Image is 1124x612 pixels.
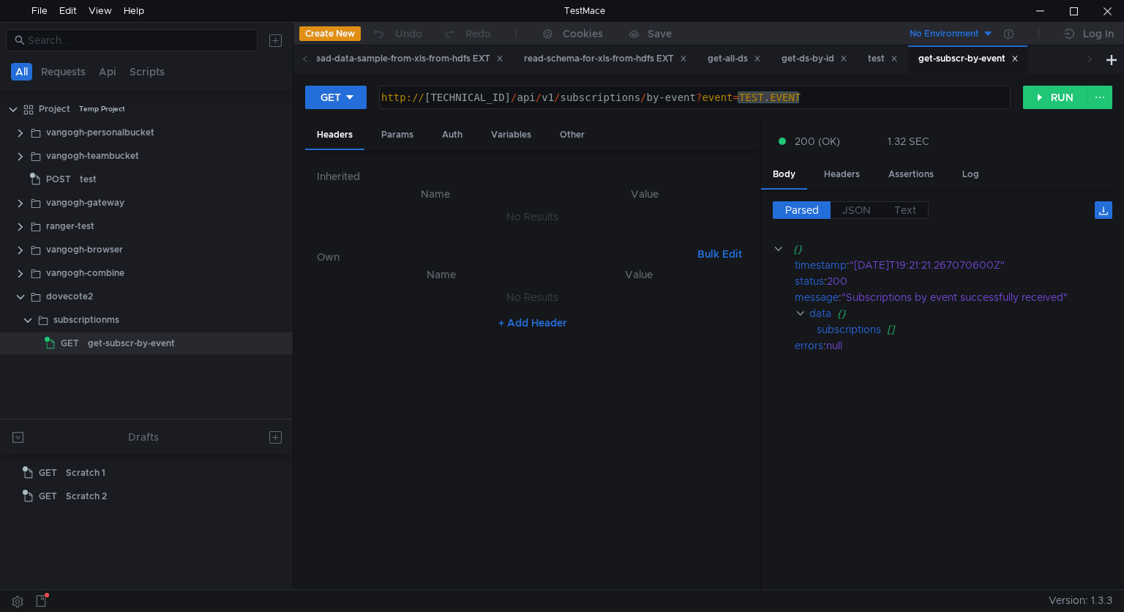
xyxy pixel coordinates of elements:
span: GET [39,462,57,484]
button: Scripts [125,63,169,81]
div: Log [951,161,991,188]
button: Bulk Edit [692,245,748,263]
span: GET [39,485,57,507]
button: RUN [1023,86,1088,109]
div: timestamp [795,257,847,273]
button: Api [94,63,121,81]
div: Other [548,122,596,149]
div: get-subscr-by-event [88,332,175,354]
div: Variables [479,122,543,149]
button: + Add Header [492,314,573,332]
div: dovecote2 [46,286,93,307]
div: vangogh-combine [46,262,124,284]
div: "Subscriptions by event successfully received" [842,289,1095,305]
div: vangogh-personalbucket [46,122,154,143]
th: Value [542,185,748,203]
div: Body [761,161,807,190]
nz-embed-empty: No Results [506,291,558,304]
div: Redo [465,25,491,42]
div: {} [793,241,1092,257]
div: Project [39,98,70,120]
button: Redo [432,23,501,45]
th: Name [340,266,542,283]
button: Requests [37,63,90,81]
div: Drafts [128,428,159,446]
div: message [795,289,839,305]
div: Params [370,122,425,149]
div: null [826,337,1094,354]
span: GET [61,332,79,354]
div: vangogh-teambucket [46,145,139,167]
button: Undo [361,23,432,45]
div: GET [321,89,341,105]
button: GET [305,86,367,109]
h6: Own [317,248,692,266]
div: Headers [305,122,364,150]
span: POST [46,168,71,190]
div: vangogh-browser [46,239,123,261]
span: JSON [842,204,871,217]
div: Save [648,29,672,39]
div: No Environment [910,27,979,41]
div: get-ds-by-id [782,51,847,67]
div: read-schema-for-xls-from-hdfs EXT [524,51,687,67]
button: Create New [299,26,361,41]
span: 200 (OK) [795,133,840,149]
div: vangogh-gateway [46,192,124,214]
input: Search... [28,32,249,48]
div: status [795,273,824,289]
h6: Inherited [317,168,748,185]
div: subscriptions [817,321,881,337]
div: ranger-test [46,215,94,237]
div: : [795,289,1112,305]
span: Version: 1.3.3 [1049,590,1112,611]
div: data [809,305,831,321]
div: Scratch 2 [66,485,107,507]
nz-embed-empty: No Results [506,210,558,223]
div: subscriptionms [53,309,119,331]
th: Value [542,266,736,283]
div: Assertions [877,161,945,188]
span: Parsed [785,204,819,217]
div: Undo [395,25,422,42]
div: "[DATE]T19:21:21.267070600Z" [850,257,1095,273]
div: get-all-ds [708,51,761,67]
div: Auth [430,122,474,149]
span: Text [894,204,916,217]
button: All [11,63,32,81]
div: errors [795,337,823,354]
div: : [795,273,1112,289]
button: No Environment [892,22,994,45]
div: read-data-sample-from-xls-from-hdfs EXT [312,51,503,67]
div: Headers [812,161,872,188]
div: Cookies [563,25,603,42]
div: test [80,168,97,190]
div: Scratch 1 [66,462,105,484]
div: get-subscr-by-event [918,51,1019,67]
div: : [795,337,1112,354]
div: 200 [827,273,1094,289]
div: {} [837,305,1093,321]
div: Log In [1083,25,1114,42]
div: Temp Project [79,98,125,120]
div: : [795,257,1112,273]
div: 1.32 SEC [888,135,929,148]
div: [] [887,321,1097,337]
th: Name [329,185,542,203]
div: test [868,51,898,67]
